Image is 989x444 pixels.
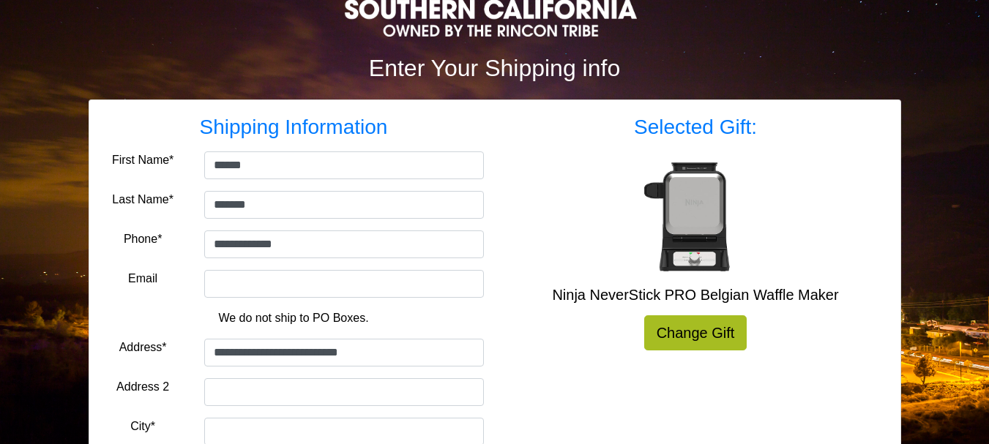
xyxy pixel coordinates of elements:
[112,191,173,208] label: Last Name*
[104,115,484,140] h3: Shipping Information
[637,157,754,274] img: Ninja NeverStick PRO Belgian Waffle Maker
[115,309,473,327] p: We do not ship to PO Boxes.
[124,230,163,248] label: Phone*
[506,115,886,140] h3: Selected Gift:
[112,151,173,169] label: First Name*
[130,418,155,435] label: City*
[116,378,169,396] label: Address 2
[644,315,747,350] a: Change Gift
[506,286,886,304] h5: Ninja NeverStick PRO Belgian Waffle Maker
[89,54,901,82] h2: Enter Your Shipping info
[119,339,167,356] label: Address*
[128,270,157,287] label: Email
